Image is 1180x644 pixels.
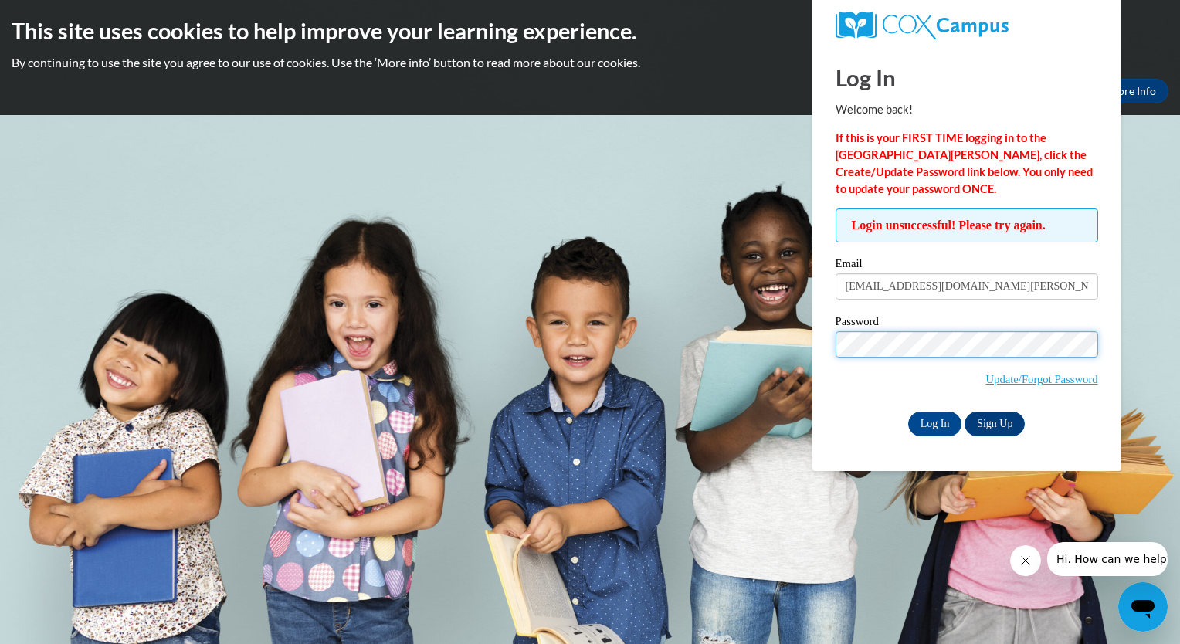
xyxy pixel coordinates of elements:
[836,62,1098,93] h1: Log In
[836,101,1098,118] p: Welcome back!
[836,258,1098,273] label: Email
[908,412,962,436] input: Log In
[9,11,125,23] span: Hi. How can we help?
[836,316,1098,331] label: Password
[986,373,1098,385] a: Update/Forgot Password
[1096,79,1168,103] a: More Info
[965,412,1025,436] a: Sign Up
[836,12,1009,39] img: COX Campus
[12,15,1168,46] h2: This site uses cookies to help improve your learning experience.
[836,131,1093,195] strong: If this is your FIRST TIME logging in to the [GEOGRAPHIC_DATA][PERSON_NAME], click the Create/Upd...
[836,208,1098,242] span: Login unsuccessful! Please try again.
[1047,542,1168,576] iframe: Message from company
[1118,582,1168,632] iframe: Button to launch messaging window
[12,54,1168,71] p: By continuing to use the site you agree to our use of cookies. Use the ‘More info’ button to read...
[836,12,1098,39] a: COX Campus
[1010,545,1041,576] iframe: Close message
